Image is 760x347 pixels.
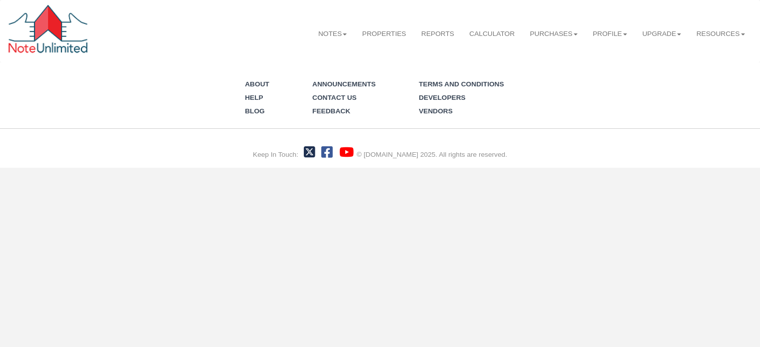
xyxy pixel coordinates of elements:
[419,107,453,115] a: Vendors
[357,150,507,160] div: © [DOMAIN_NAME] 2025. All rights are reserved.
[419,94,465,101] a: Developers
[355,21,414,46] a: Properties
[312,94,357,101] a: Contact Us
[522,21,585,46] a: Purchases
[245,94,263,101] a: Help
[419,80,504,88] a: Terms and Conditions
[311,21,355,46] a: Notes
[462,21,522,46] a: Calculator
[245,107,265,115] a: Blog
[253,150,298,160] div: Keep In Touch:
[245,80,269,88] a: About
[312,107,350,115] a: Feedback
[312,80,376,88] a: Announcements
[414,21,462,46] a: Reports
[689,21,753,46] a: Resources
[585,21,635,46] a: Profile
[635,21,689,46] a: Upgrade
